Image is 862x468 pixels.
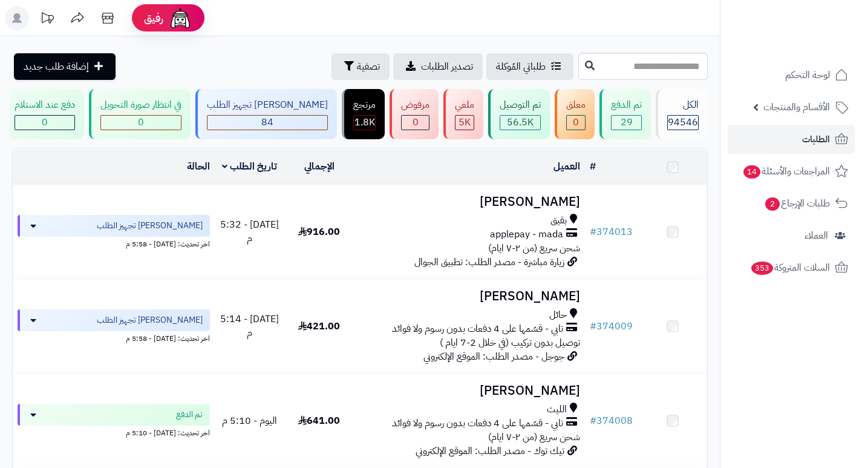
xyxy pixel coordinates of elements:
button: تصفية [331,53,390,80]
span: تصفية [357,59,380,74]
span: 5K [459,115,471,130]
span: شحن سريع (من ٢-٧ ايام) [488,241,580,255]
span: اليوم - 5:10 م [222,414,277,428]
a: تم التوصيل 56.5K [486,89,552,139]
span: [DATE] - 5:32 م [220,217,279,246]
span: تابي - قسّمها على 4 دفعات بدون رسوم ولا فوائد [392,322,563,336]
a: الحالة [187,159,210,174]
a: الإجمالي [304,159,335,174]
a: لوحة التحكم [728,61,855,90]
a: معلق 0 [552,89,597,139]
span: # [590,414,596,428]
span: 916.00 [298,225,340,239]
a: # [590,159,596,174]
a: العميل [553,159,580,174]
span: الليث [547,403,567,417]
div: تم التوصيل [500,98,541,112]
h3: [PERSON_NAME] [359,384,580,398]
div: ملغي [455,98,474,112]
div: في انتظار صورة التحويل [100,98,181,112]
a: الطلبات [728,125,855,154]
a: دفع عند الاستلام 0 [1,89,87,139]
a: تم الدفع 29 [597,89,653,139]
a: السلات المتروكة353 [728,253,855,282]
span: تابي - قسّمها على 4 دفعات بدون رسوم ولا فوائد [392,417,563,430]
a: المراجعات والأسئلة14 [728,157,855,186]
a: إضافة طلب جديد [14,53,116,80]
a: مرفوض 0 [387,89,441,139]
span: 84 [261,115,273,130]
span: 14 [743,165,760,179]
a: ملغي 5K [441,89,486,139]
span: طلباتي المُوكلة [496,59,546,74]
a: #374013 [590,225,633,239]
span: المراجعات والأسئلة [742,163,830,180]
span: زيارة مباشرة - مصدر الطلب: تطبيق الجوال [414,255,564,269]
a: الكل94546 [653,89,710,139]
h3: [PERSON_NAME] [359,289,580,303]
span: طلبات الإرجاع [764,195,830,212]
span: لوحة التحكم [785,67,830,84]
div: اخر تحديث: [DATE] - 5:58 م [18,237,210,249]
a: تحديثات المنصة [32,6,62,33]
span: بقيق [550,214,567,228]
span: تصدير الطلبات [421,59,473,74]
span: العملاء [805,227,828,244]
span: 29 [621,115,633,130]
span: 0 [138,115,144,130]
span: السلات المتروكة [750,259,830,276]
div: 56524 [500,116,540,130]
span: # [590,225,596,239]
a: مرتجع 1.8K [339,89,387,139]
span: 2 [765,197,780,211]
span: الطلبات [802,131,830,148]
div: معلق [566,98,586,112]
a: العملاء [728,221,855,250]
span: 0 [413,115,419,130]
a: #374008 [590,414,633,428]
div: الكل [667,98,699,112]
span: [DATE] - 5:14 م [220,312,279,340]
div: مرفوض [401,98,429,112]
img: ai-face.png [168,6,192,30]
a: #374009 [590,319,633,334]
div: 1807 [354,116,375,130]
span: [PERSON_NAME] تجهيز الطلب [97,220,203,232]
span: 94546 [668,115,698,130]
span: [PERSON_NAME] تجهيز الطلب [97,314,203,326]
div: [PERSON_NAME] تجهيز الطلب [207,98,328,112]
span: applepay - mada [490,228,563,242]
span: إضافة طلب جديد [24,59,89,74]
span: حائل [549,308,567,322]
span: 0 [42,115,48,130]
span: 353 [751,262,773,275]
a: في انتظار صورة التحويل 0 [87,89,193,139]
div: 84 [207,116,327,130]
div: دفع عند الاستلام [15,98,75,112]
span: الأقسام والمنتجات [763,99,830,116]
div: 4964 [455,116,474,130]
div: مرتجع [353,98,376,112]
div: 0 [101,116,181,130]
a: تاريخ الطلب [222,159,277,174]
span: 0 [573,115,579,130]
span: جوجل - مصدر الطلب: الموقع الإلكتروني [423,349,564,364]
div: اخر تحديث: [DATE] - 5:10 م [18,426,210,438]
span: 56.5K [507,115,534,130]
span: شحن سريع (من ٢-٧ ايام) [488,430,580,444]
span: 641.00 [298,414,340,428]
div: تم الدفع [611,98,642,112]
a: [PERSON_NAME] تجهيز الطلب 84 [193,89,339,139]
div: 0 [567,116,585,130]
a: تصدير الطلبات [393,53,483,80]
span: توصيل بدون تركيب (في خلال 2-7 ايام ) [440,335,580,350]
span: 421.00 [298,319,340,334]
a: طلباتي المُوكلة [486,53,573,80]
span: تم الدفع [176,409,203,421]
span: رفيق [144,11,163,25]
span: تيك توك - مصدر الطلب: الموقع الإلكتروني [416,444,564,458]
span: # [590,319,596,334]
a: طلبات الإرجاع2 [728,189,855,218]
div: 0 [15,116,74,130]
h3: [PERSON_NAME] [359,195,580,209]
